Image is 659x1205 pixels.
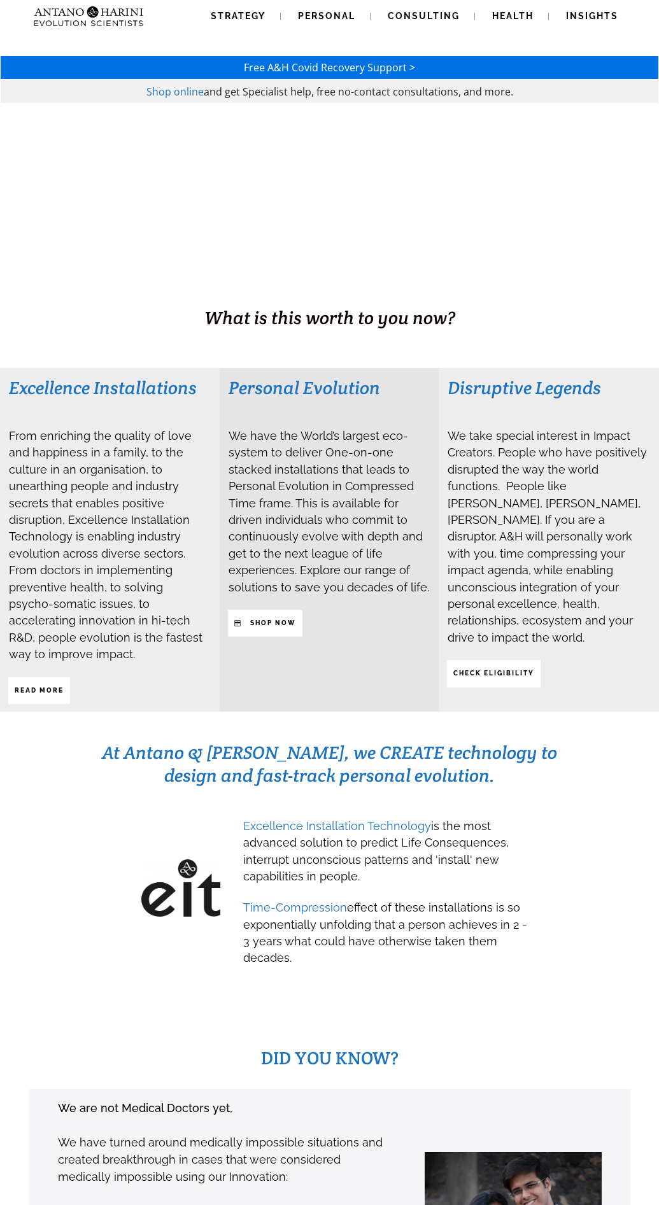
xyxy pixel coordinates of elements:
strong: CHECK ELIGIBILITY [453,670,534,677]
p: We have turned around medically impossible situations and created breakthrough in cases that were... [58,1134,385,1185]
h3: Personal Evolution [229,376,430,399]
a: SHop NOW [228,610,302,637]
span: From enriching the quality of love and happiness in a family, to the culture in an organisation, ... [9,429,202,661]
h1: BUSINESS. HEALTH. Family. Legacy [1,278,658,305]
span: Time-Compression [243,901,347,914]
span: Health [492,11,534,21]
img: EIT-Black [141,859,220,917]
span: Excellence Installation Technology [243,819,431,833]
span: is the most advanced solution to predict Life Consequences, interrupt unconscious patterns and 'i... [243,819,509,883]
a: CHECK ELIGIBILITY [447,660,541,687]
h3: Excellence Installations [9,376,211,399]
a: Free A&H Covid Recovery Support > [244,60,415,74]
span: Strategy [211,11,266,21]
span: Consulting [388,11,460,21]
a: Read More [8,677,70,704]
span: Insights [566,11,618,21]
strong: We are not Medical Doctors yet, [58,1101,232,1115]
h3: Disruptive Legends [448,376,650,399]
strong: Read More [15,687,64,694]
strong: SHop NOW [250,619,296,626]
span: At Antano & [PERSON_NAME], we CREATE technology to design and fast-track personal evolution. [102,741,557,787]
span: We have the World’s largest eco-system to deliver One-on-one stacked installations that leads to ... [229,429,429,594]
span: DID YOU KNOW? [261,1046,399,1069]
span: Personal [298,11,355,21]
a: Shop online [146,85,204,99]
span: effect of these installations is so exponentially unfolding that a person achieves in 2 - 3 years... [243,901,527,964]
span: What is this worth to you now? [204,306,455,329]
span: and get Specialist help, free no-contact consultations, and more. [204,85,513,99]
span: We take special interest in Impact Creators. People who have positively disrupted the way the wor... [448,429,647,644]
